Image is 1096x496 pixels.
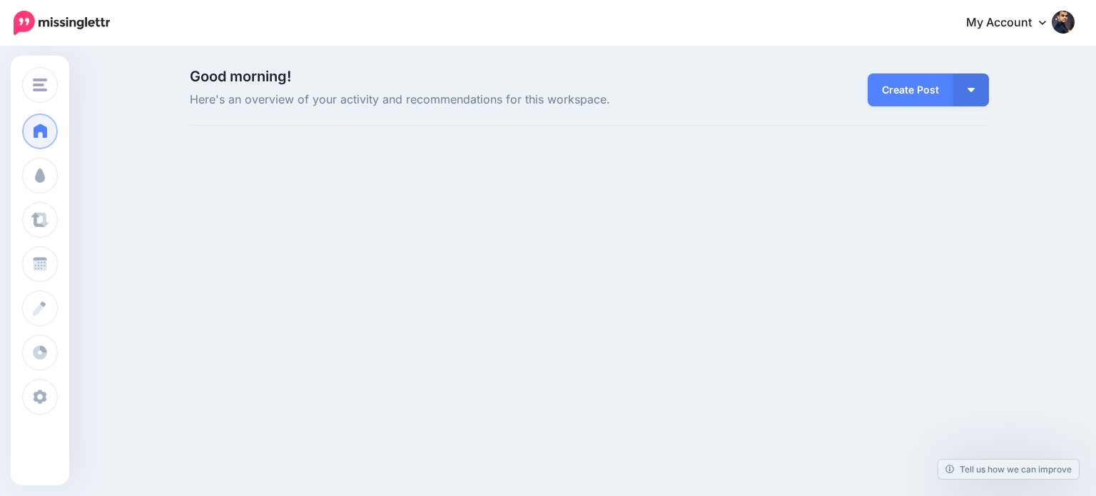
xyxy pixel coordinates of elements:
img: menu.png [33,79,47,91]
img: arrow-down-white.png [968,88,975,92]
span: Good morning! [190,68,291,85]
img: Missinglettr [14,11,110,35]
a: My Account [952,6,1075,41]
span: Here's an overview of your activity and recommendations for this workspace. [190,91,716,109]
a: Tell us how we can improve [938,460,1079,479]
a: Create Post [868,74,953,106]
